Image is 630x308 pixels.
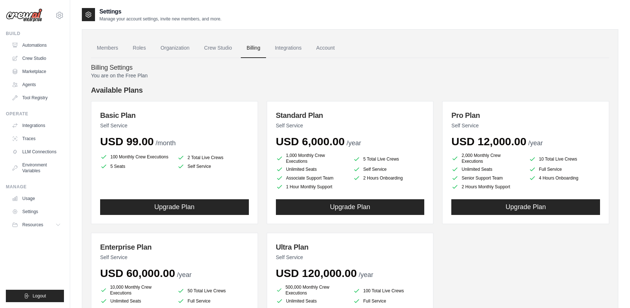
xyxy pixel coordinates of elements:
[359,271,373,278] span: /year
[9,159,64,177] a: Environment Variables
[276,199,425,215] button: Upgrade Plan
[100,297,171,305] li: Unlimited Seats
[9,193,64,204] a: Usage
[9,39,64,51] a: Automations
[100,153,171,161] li: 100 Monthly Crew Executions
[451,166,523,173] li: Unlimited Seats
[451,110,600,120] h3: Pro Plan
[310,38,341,58] a: Account
[353,286,424,296] li: 100 Total Live Crews
[276,267,357,279] span: USD 120,000.00
[22,222,43,228] span: Resources
[9,53,64,64] a: Crew Studio
[529,166,600,173] li: Full Service
[33,293,46,299] span: Logout
[276,110,425,120] h3: Standard Plan
[198,38,238,58] a: Crew Studio
[276,297,347,305] li: Unlimited Seats
[241,38,266,58] a: Billing
[6,8,42,22] img: Logo
[269,38,307,58] a: Integrations
[529,154,600,164] li: 10 Total Live Crews
[155,38,195,58] a: Organization
[9,79,64,91] a: Agents
[6,31,64,36] div: Build
[9,219,64,231] button: Resources
[276,122,425,129] p: Self Service
[528,139,543,147] span: /year
[276,174,347,182] li: Associate Support Team
[346,139,361,147] span: /year
[127,38,152,58] a: Roles
[100,110,249,120] h3: Basic Plan
[9,133,64,145] a: Traces
[177,163,248,170] li: Self Service
[451,174,523,182] li: Senior Support Team
[276,284,347,296] li: 500,000 Monthly Crew Executions
[353,154,424,164] li: 5 Total Live Crews
[156,139,176,147] span: /month
[177,286,248,296] li: 50 Total Live Crews
[276,254,425,261] p: Self Service
[100,284,171,296] li: 10,000 Monthly Crew Executions
[276,183,347,190] li: 1 Hour Monthly Support
[99,7,221,16] h2: Settings
[353,297,424,305] li: Full Service
[91,72,609,79] p: You are on the Free Plan
[6,111,64,117] div: Operate
[6,290,64,302] button: Logout
[99,16,221,22] p: Manage your account settings, invite new members, and more.
[100,135,154,147] span: USD 99.00
[9,146,64,158] a: LLM Connections
[100,122,249,129] p: Self Service
[9,66,64,77] a: Marketplace
[9,206,64,217] a: Settings
[276,153,347,164] li: 1,000 Monthly Crew Executions
[353,166,424,173] li: Self Service
[9,120,64,131] a: Integrations
[451,199,600,215] button: Upgrade Plan
[276,135,345,147] span: USD 6,000.00
[91,64,609,72] h4: Billing Settings
[451,135,526,147] span: USD 12,000.00
[529,174,600,182] li: 4 Hours Onboarding
[177,154,248,161] li: 2 Total Live Crews
[177,297,248,305] li: Full Service
[100,242,249,252] h3: Enterprise Plan
[276,242,425,252] h3: Ultra Plan
[100,199,249,215] button: Upgrade Plan
[451,122,600,129] p: Self Service
[451,153,523,164] li: 2,000 Monthly Crew Executions
[91,38,124,58] a: Members
[100,163,171,170] li: 5 Seats
[276,166,347,173] li: Unlimited Seats
[451,183,523,190] li: 2 Hours Monthly Support
[100,267,175,279] span: USD 60,000.00
[6,184,64,190] div: Manage
[9,92,64,104] a: Tool Registry
[100,254,249,261] p: Self Service
[91,85,609,95] h4: Available Plans
[353,174,424,182] li: 2 Hours Onboarding
[177,271,191,278] span: /year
